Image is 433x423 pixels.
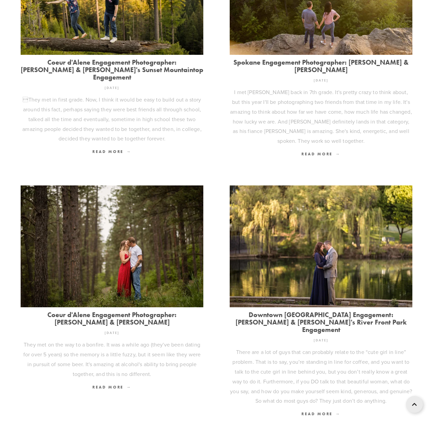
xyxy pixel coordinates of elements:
[314,336,328,345] time: [DATE]
[105,328,119,337] time: [DATE]
[230,409,412,419] a: Read More
[230,87,412,146] p: I met [PERSON_NAME] back in 7th grade. It's pretty crazy to think about, but this year I'll be ph...
[21,382,203,392] a: Read More
[21,311,203,326] a: Coeur d'Alene Engagement Photographer: [PERSON_NAME] & [PERSON_NAME]
[230,185,412,307] img: Downtown Spokane Engagement: Ryan &amp; Sarah's River Front Park Engagement
[21,340,203,379] p: They met on the way to a bonfire. It was a while ago (they've been dating for over 5 years) so th...
[21,95,203,143] p: They met in first grade. Now, I think it would be easy to build out a story around this fact, pe...
[21,59,203,81] a: Coeur d'Alene Engagement Photographer: [PERSON_NAME] & [PERSON_NAME]'s Sunset Mountaintop Engagement
[21,147,203,157] a: Read More
[92,384,131,389] span: Read More
[301,411,340,416] span: Read More
[230,347,412,406] p: There are a lot of guys that can probably relate to the “cute girl in line” problem. That is to s...
[105,83,119,92] time: [DATE]
[230,311,412,333] a: Downtown [GEOGRAPHIC_DATA] Engagement: [PERSON_NAME] & [PERSON_NAME]'s River Front Park Engagement
[21,185,203,307] img: Coeur d'Alene Engagement Photographer: Brandon &amp; Mattea
[230,149,412,159] a: Read More
[230,59,412,73] a: Spokane Engagement Photographer: [PERSON_NAME] & [PERSON_NAME]
[301,151,340,156] span: Read More
[92,149,131,154] span: Read More
[314,76,328,85] time: [DATE]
